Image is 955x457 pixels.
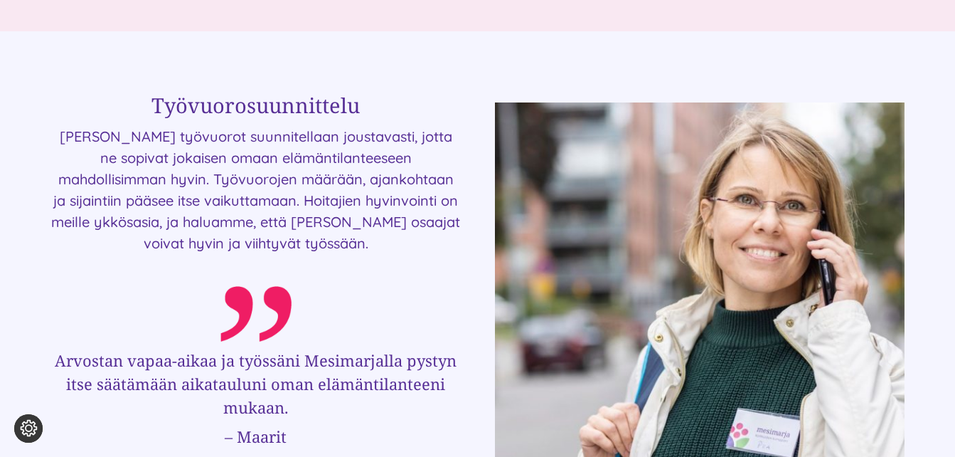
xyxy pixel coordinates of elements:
h2: Työvuorosuunnittelu [51,92,461,119]
p: [PERSON_NAME] työvuorot suunnitellaan joustavasti, jotta ne sopivat jokaisen omaan elämäntilantee... [51,126,461,254]
h3: Arvostan vapaa-aikaa ja työssäni Mesimarjalla pystyn itse säätämään aikatauluni oman elämäntilant... [51,349,461,419]
h2: – Maarit [51,426,461,447]
button: Evästeasetukset [14,414,43,443]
